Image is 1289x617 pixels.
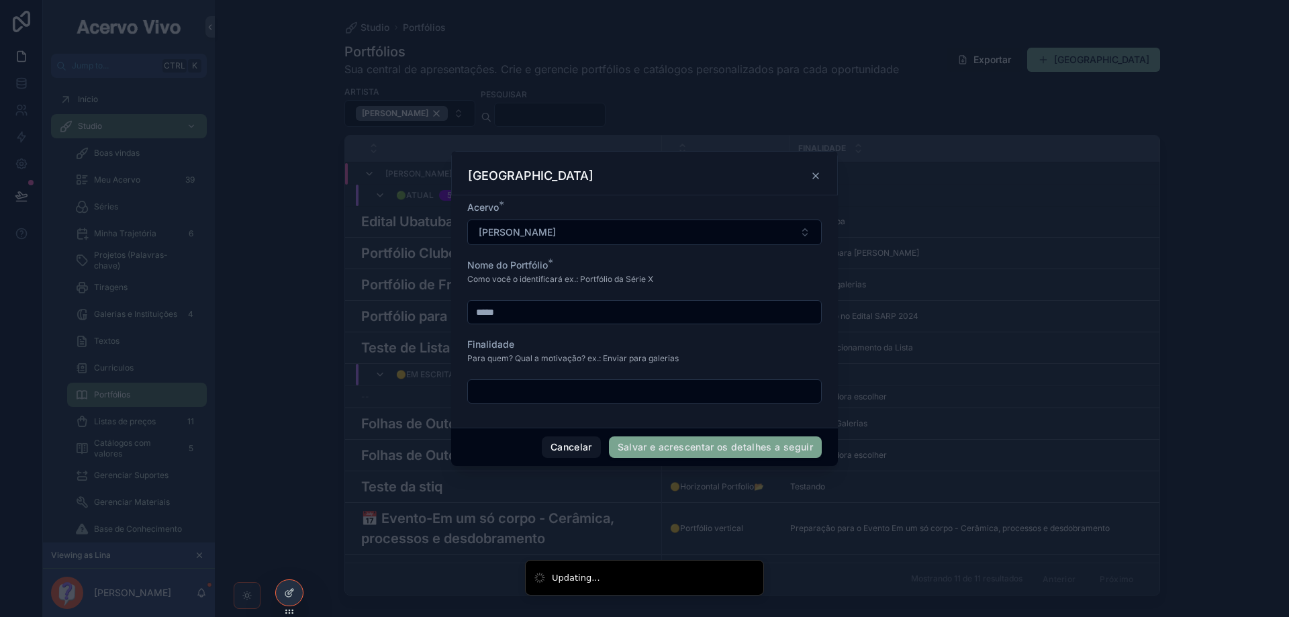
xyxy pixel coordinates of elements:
span: Nome do Portfólio [467,259,548,271]
button: Cancelar [542,436,601,458]
div: Updating... [552,571,600,585]
span: Finalidade [467,338,514,350]
h3: [GEOGRAPHIC_DATA] [468,168,593,184]
p: Para quem? Qual a motivação? ex.: Enviar para galerias [467,352,679,365]
button: Select Button [467,220,822,245]
button: Salvar e acrescentar os detalhes a seguir [609,436,822,458]
span: Acervo [467,201,499,213]
span: [PERSON_NAME] [479,226,556,239]
p: Como você o identificará ex.: Portfólio da Série X [467,273,653,285]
